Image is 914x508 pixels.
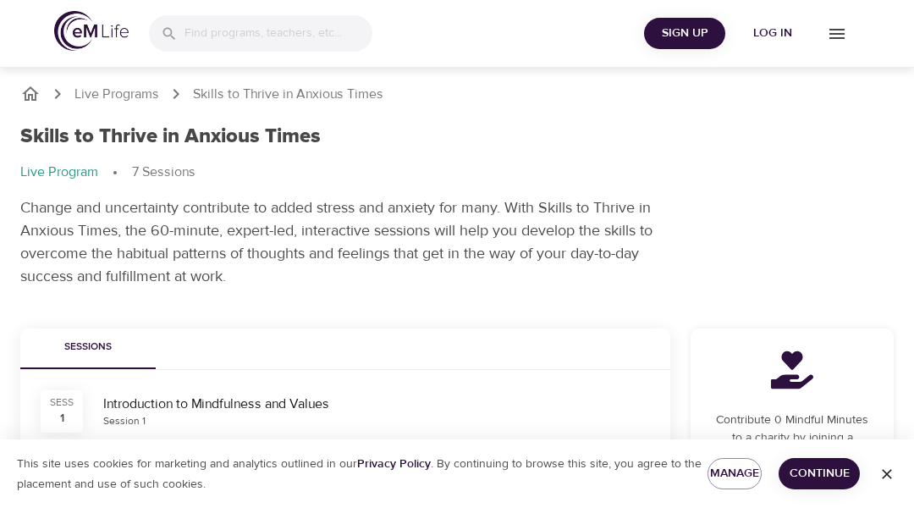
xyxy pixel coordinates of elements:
[708,458,762,489] button: Manage
[357,456,431,472] a: Privacy Policy
[184,15,372,52] input: Find programs, teachers, etc...
[711,411,873,483] p: Contribute 0 Mindful Minutes to a charity by joining a community and completing this program.
[54,11,129,51] img: logo
[30,339,146,356] span: Sessions
[20,124,321,149] h1: Skills to Thrive in Anxious Times
[651,23,719,44] span: Sign Up
[132,163,195,182] p: 7 Sessions
[20,163,98,182] p: Live Program
[20,163,894,183] nav: breadcrumb
[792,463,846,484] span: Continue
[644,18,725,49] button: Sign Up
[813,10,860,57] button: menu
[739,23,807,44] span: Log in
[60,410,64,427] div: 1
[721,463,748,484] span: Manage
[103,395,650,414] div: Introduction to Mindfulness and Values
[20,196,655,288] p: Change and uncertainty contribute to added stress and anxiety for many. With Skills to Thrive in ...
[20,84,894,104] nav: breadcrumb
[50,395,74,410] div: SESS
[779,458,860,489] button: Continue
[74,85,159,104] a: Live Programs
[732,18,813,49] button: Log in
[103,414,146,428] div: Session 1
[193,85,383,104] p: Skills to Thrive in Anxious Times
